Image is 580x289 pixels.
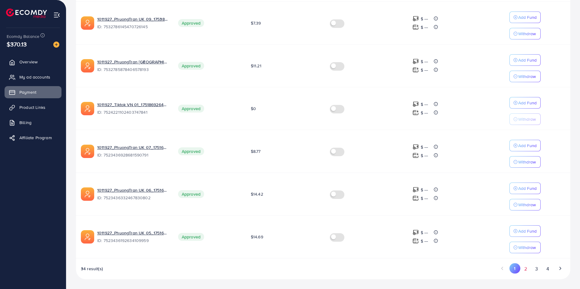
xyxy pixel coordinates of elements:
[7,33,39,39] span: Ecomdy Balance
[421,229,428,236] p: $ ---
[178,190,204,198] span: Approved
[97,102,168,116] div: <span class='underline'>1011927_Tiktok VN 01_1751869264216</span></br>7524221102403747841
[251,20,261,26] span: $7.39
[251,106,256,112] span: $0
[413,67,419,73] img: top-up amount
[81,187,94,201] img: ic-ads-acc.e4c84228.svg
[19,59,38,65] span: Overview
[413,229,419,236] img: top-up amount
[97,59,168,73] div: <span class='underline'>1011927_PhuongTran UK 08_1753863400059</span></br>7532785878406578193
[518,244,536,251] p: Withdraw
[518,227,537,235] p: Add Fund
[421,109,428,116] p: $ ---
[97,59,168,65] a: 1011927_PhuongTran [GEOGRAPHIC_DATA] 08_1753863400059
[509,71,541,82] button: Withdraw
[178,105,204,113] span: Approved
[19,74,50,80] span: My ad accounts
[97,152,168,158] span: ID: 7523436928681590791
[97,230,168,244] div: <span class='underline'>1011927_PhuongTran UK 05_1751686636031</span></br>7523436192634109959
[518,142,537,149] p: Add Fund
[178,147,204,155] span: Approved
[5,101,61,113] a: Product Links
[497,263,565,274] ul: Pagination
[421,58,428,65] p: $ ---
[509,183,541,194] button: Add Fund
[5,56,61,68] a: Overview
[53,42,59,48] img: image
[518,185,537,192] p: Add Fund
[413,15,419,22] img: top-up amount
[509,140,541,151] button: Add Fund
[509,263,520,274] button: Go to page 1
[97,187,168,193] a: 1011927_PhuongTran UK 06_1751686684359
[518,99,537,106] p: Add Fund
[413,24,419,30] img: top-up amount
[81,102,94,115] img: ic-ads-acc.e4c84228.svg
[6,8,47,18] img: logo
[509,242,541,253] button: Withdraw
[531,263,542,274] button: Go to page 3
[5,132,61,144] a: Affiliate Program
[5,116,61,129] a: Billing
[97,230,168,236] a: 1011927_PhuongTran UK 05_1751686636031
[413,58,419,65] img: top-up amount
[81,266,103,272] span: 34 result(s)
[97,16,168,30] div: <span class='underline'>1011927_PhuongTran UK 09_1753863472157</span></br>7532786145470726145
[413,109,419,116] img: top-up amount
[19,119,31,126] span: Billing
[178,233,204,241] span: Approved
[413,144,419,150] img: top-up amount
[178,62,204,70] span: Approved
[421,152,428,159] p: $ ---
[421,66,428,74] p: $ ---
[518,201,536,208] p: Withdraw
[421,24,428,31] p: $ ---
[97,195,168,201] span: ID: 7523436332467830802
[509,156,541,168] button: Withdraw
[520,263,531,274] button: Go to page 2
[509,199,541,210] button: Withdraw
[509,225,541,237] button: Add Fund
[509,97,541,109] button: Add Fund
[19,135,52,141] span: Affiliate Program
[5,86,61,98] a: Payment
[509,54,541,66] button: Add Fund
[97,24,168,30] span: ID: 7532786145470726145
[97,16,168,22] a: 1011927_PhuongTran UK 09_1753863472157
[413,101,419,107] img: top-up amount
[518,73,536,80] p: Withdraw
[251,148,261,154] span: $8.77
[421,195,428,202] p: $ ---
[554,262,575,284] iframe: Chat
[509,113,541,125] button: Withdraw
[81,230,94,244] img: ic-ads-acc.e4c84228.svg
[251,63,261,69] span: $11.21
[81,59,94,72] img: ic-ads-acc.e4c84228.svg
[19,104,45,110] span: Product Links
[413,238,419,244] img: top-up amount
[97,102,168,108] a: 1011927_Tiktok VN 01_1751869264216
[518,116,536,123] p: Withdraw
[413,187,419,193] img: top-up amount
[97,109,168,115] span: ID: 7524221102403747841
[97,66,168,72] span: ID: 7532785878406578193
[7,40,27,49] span: $370.13
[542,263,553,274] button: Go to page 4
[518,14,537,21] p: Add Fund
[421,15,428,22] p: $ ---
[97,187,168,201] div: <span class='underline'>1011927_PhuongTran UK 06_1751686684359</span></br>7523436332467830802
[251,234,263,240] span: $14.69
[97,237,168,244] span: ID: 7523436192634109959
[518,30,536,37] p: Withdraw
[421,237,428,245] p: $ ---
[413,152,419,159] img: top-up amount
[518,158,536,166] p: Withdraw
[509,28,541,39] button: Withdraw
[81,16,94,30] img: ic-ads-acc.e4c84228.svg
[421,143,428,151] p: $ ---
[421,186,428,193] p: $ ---
[509,12,541,23] button: Add Fund
[413,195,419,201] img: top-up amount
[81,145,94,158] img: ic-ads-acc.e4c84228.svg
